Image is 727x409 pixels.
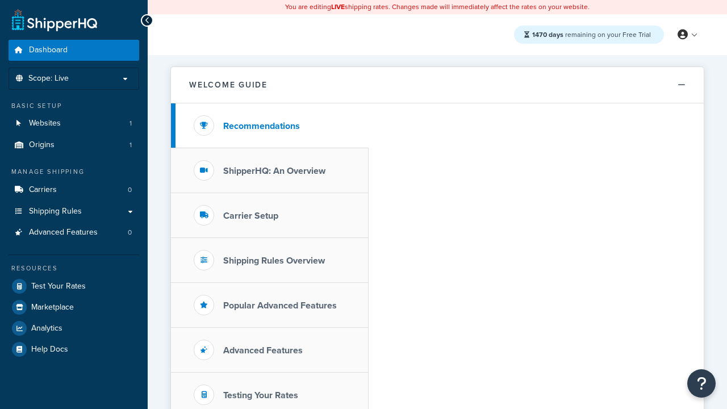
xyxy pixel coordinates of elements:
[9,201,139,222] a: Shipping Rules
[29,185,57,195] span: Carriers
[171,67,704,103] button: Welcome Guide
[9,222,139,243] a: Advanced Features0
[223,121,300,131] h3: Recommendations
[31,345,68,354] span: Help Docs
[9,40,139,61] a: Dashboard
[129,119,132,128] span: 1
[223,301,337,311] h3: Popular Advanced Features
[9,264,139,273] div: Resources
[9,167,139,177] div: Manage Shipping
[223,256,325,266] h3: Shipping Rules Overview
[9,135,139,156] li: Origins
[29,207,82,216] span: Shipping Rules
[9,318,139,339] a: Analytics
[128,228,132,237] span: 0
[223,345,303,356] h3: Advanced Features
[31,324,62,333] span: Analytics
[129,140,132,150] span: 1
[189,81,268,89] h2: Welcome Guide
[687,369,716,398] button: Open Resource Center
[9,113,139,134] a: Websites1
[31,282,86,291] span: Test Your Rates
[532,30,651,40] span: remaining on your Free Trial
[9,180,139,201] a: Carriers0
[9,276,139,297] a: Test Your Rates
[223,390,298,400] h3: Testing Your Rates
[9,180,139,201] li: Carriers
[31,303,74,312] span: Marketplace
[331,2,345,12] b: LIVE
[9,339,139,360] a: Help Docs
[9,101,139,111] div: Basic Setup
[29,140,55,150] span: Origins
[128,185,132,195] span: 0
[223,211,278,221] h3: Carrier Setup
[9,222,139,243] li: Advanced Features
[28,74,69,84] span: Scope: Live
[9,135,139,156] a: Origins1
[29,228,98,237] span: Advanced Features
[9,113,139,134] li: Websites
[29,119,61,128] span: Websites
[532,30,563,40] strong: 1470 days
[29,45,68,55] span: Dashboard
[223,166,325,176] h3: ShipperHQ: An Overview
[9,297,139,318] a: Marketplace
